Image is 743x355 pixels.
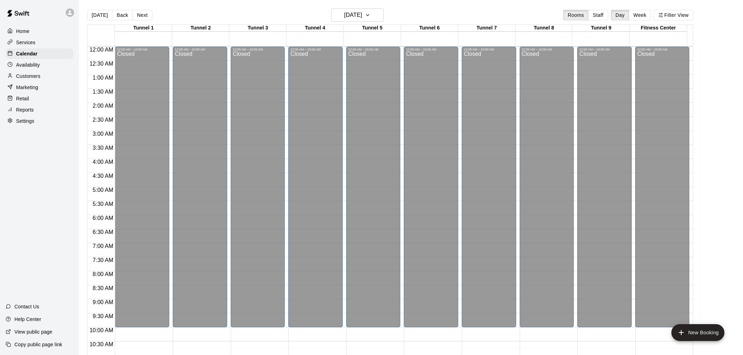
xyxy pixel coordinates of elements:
p: Retail [16,95,29,102]
p: Customers [16,73,40,80]
span: 5:00 AM [91,187,115,193]
div: 12:00 AM – 10:00 AM [522,48,572,51]
div: 12:00 AM – 10:00 AM: Closed [520,47,574,327]
span: 8:00 AM [91,271,115,277]
a: Home [6,26,73,36]
span: 3:30 AM [91,145,115,151]
div: Closed [348,51,399,330]
button: add [671,324,724,341]
div: Tunnel 4 [287,25,344,32]
div: Tunnel 6 [401,25,458,32]
a: Reports [6,105,73,115]
div: 12:00 AM – 10:00 AM: Closed [173,47,227,327]
span: 5:30 AM [91,201,115,207]
button: Back [112,10,133,20]
div: 12:00 AM – 10:00 AM: Closed [231,47,285,327]
div: 12:00 AM – 10:00 AM: Closed [404,47,458,327]
p: Contact Us [14,303,39,310]
h6: [DATE] [344,10,362,20]
p: Marketing [16,84,38,91]
div: Tunnel 9 [572,25,630,32]
button: [DATE] [87,10,112,20]
div: 12:00 AM – 10:00 AM [117,48,167,51]
span: 4:00 AM [91,159,115,165]
div: 12:00 AM – 10:00 AM [406,48,456,51]
span: 4:30 AM [91,173,115,179]
div: 12:00 AM – 10:00 AM: Closed [635,47,690,327]
span: 2:30 AM [91,117,115,123]
div: Closed [522,51,572,330]
div: Closed [464,51,514,330]
span: 10:30 AM [88,341,115,347]
p: Availability [16,61,40,68]
a: Settings [6,116,73,126]
span: 9:30 AM [91,313,115,319]
a: Calendar [6,48,73,59]
button: Next [132,10,152,20]
div: Tunnel 7 [458,25,515,32]
p: Help Center [14,316,41,323]
div: 12:00 AM – 10:00 AM: Closed [462,47,516,327]
button: Week [629,10,651,20]
div: 12:00 AM – 10:00 AM: Closed [346,47,401,327]
div: Fitness Center [630,25,687,32]
div: Closed [290,51,341,330]
span: 10:00 AM [88,327,115,333]
a: Marketing [6,82,73,93]
span: 1:00 AM [91,75,115,81]
p: Calendar [16,50,38,57]
p: Copy public page link [14,341,62,348]
a: Availability [6,60,73,70]
span: 3:00 AM [91,131,115,137]
span: 6:30 AM [91,229,115,235]
div: Closed [579,51,630,330]
div: Tunnel 1 [115,25,172,32]
div: Tunnel 5 [344,25,401,32]
div: Tunnel 8 [515,25,573,32]
div: Closed [406,51,456,330]
div: 12:00 AM – 10:00 AM [290,48,341,51]
div: Closed [233,51,283,330]
div: Closed [637,51,688,330]
span: 9:00 AM [91,299,115,305]
span: 8:30 AM [91,285,115,291]
a: Services [6,37,73,48]
p: Services [16,39,35,46]
span: 12:30 AM [88,61,115,67]
span: 12:00 AM [88,47,115,53]
span: 7:00 AM [91,243,115,249]
button: Filter View [654,10,693,20]
a: Customers [6,71,73,81]
div: Closed [175,51,225,330]
a: Retail [6,93,73,104]
div: Tunnel 2 [172,25,229,32]
div: 12:00 AM – 10:00 AM [464,48,514,51]
div: Tunnel 3 [229,25,287,32]
p: View public page [14,328,52,335]
span: 7:30 AM [91,257,115,263]
div: 12:00 AM – 10:00 AM: Closed [115,47,169,327]
div: 12:00 AM – 10:00 AM: Closed [577,47,632,327]
button: Staff [588,10,608,20]
div: Closed [117,51,167,330]
div: 12:00 AM – 10:00 AM: Closed [288,47,343,327]
div: 12:00 AM – 10:00 AM [637,48,688,51]
p: Settings [16,118,34,125]
span: 2:00 AM [91,103,115,109]
span: 1:30 AM [91,89,115,95]
button: [DATE] [331,8,384,22]
button: Day [611,10,629,20]
div: 12:00 AM – 10:00 AM [233,48,283,51]
div: 12:00 AM – 10:00 AM [579,48,630,51]
span: 6:00 AM [91,215,115,221]
p: Reports [16,106,34,113]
